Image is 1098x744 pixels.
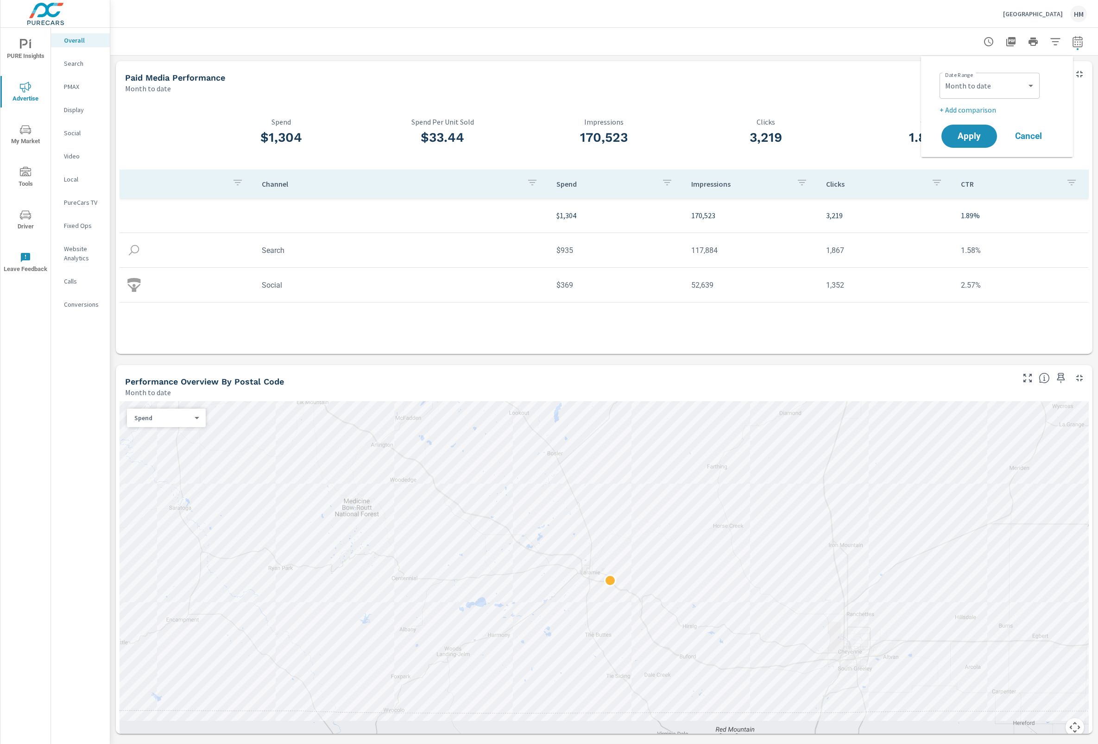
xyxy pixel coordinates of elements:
[64,128,102,138] p: Social
[846,130,1008,145] h3: 1.89%
[51,149,110,163] div: Video
[3,252,48,275] span: Leave Feedback
[262,179,519,189] p: Channel
[200,118,362,126] p: Spend
[951,132,988,140] span: Apply
[1072,67,1087,82] button: Minimize Widget
[127,414,198,422] div: Spend
[684,239,819,262] td: 117,884
[1039,372,1050,384] span: Understand performance data by postal code. Individual postal codes can be selected and expanded ...
[51,195,110,209] div: PureCars TV
[846,118,1008,126] p: CTR
[1010,132,1047,140] span: Cancel
[254,273,549,297] td: Social
[940,104,1058,115] p: + Add comparison
[556,179,654,189] p: Spend
[524,118,685,126] p: Impressions
[953,273,1088,297] td: 2.57%
[51,219,110,233] div: Fixed Ops
[64,244,102,263] p: Website Analytics
[1068,32,1087,51] button: Select Date Range
[826,179,924,189] p: Clicks
[1020,371,1035,385] button: Make Fullscreen
[941,125,997,148] button: Apply
[1066,718,1084,737] button: Map camera controls
[51,126,110,140] div: Social
[64,300,102,309] p: Conversions
[1072,371,1087,385] button: Minimize Widget
[826,210,946,221] p: 3,219
[3,167,48,189] span: Tools
[51,80,110,94] div: PMAX
[64,198,102,207] p: PureCars TV
[524,130,685,145] h3: 170,523
[64,82,102,91] p: PMAX
[64,59,102,68] p: Search
[953,239,1088,262] td: 1.58%
[819,273,953,297] td: 1,352
[549,273,684,297] td: $369
[961,179,1059,189] p: CTR
[3,209,48,232] span: Driver
[51,242,110,265] div: Website Analytics
[125,83,171,94] p: Month to date
[1003,10,1063,18] p: [GEOGRAPHIC_DATA]
[51,274,110,288] div: Calls
[51,297,110,311] div: Conversions
[64,175,102,184] p: Local
[1024,32,1042,51] button: Print Report
[3,39,48,62] span: PURE Insights
[1070,6,1087,22] div: HM
[51,103,110,117] div: Display
[685,130,846,145] h3: 3,219
[125,387,171,398] p: Month to date
[691,179,789,189] p: Impressions
[64,36,102,45] p: Overall
[0,28,50,284] div: nav menu
[1002,32,1020,51] button: "Export Report to PDF"
[1001,125,1056,148] button: Cancel
[254,239,549,262] td: Search
[64,221,102,230] p: Fixed Ops
[127,278,141,292] img: icon-social.svg
[684,273,819,297] td: 52,639
[51,57,110,70] div: Search
[125,377,284,386] h5: Performance Overview By Postal Code
[961,210,1081,221] p: 1.89%
[3,124,48,147] span: My Market
[685,118,846,126] p: Clicks
[51,172,110,186] div: Local
[362,130,524,145] h3: $33.44
[691,210,811,221] p: 170,523
[64,151,102,161] p: Video
[64,277,102,286] p: Calls
[556,210,676,221] p: $1,304
[1054,371,1068,385] span: Save this to your personalized report
[3,82,48,104] span: Advertise
[51,33,110,47] div: Overall
[125,73,225,82] h5: Paid Media Performance
[127,243,141,257] img: icon-search.svg
[819,239,953,262] td: 1,867
[362,118,524,126] p: Spend Per Unit Sold
[200,130,362,145] h3: $1,304
[549,239,684,262] td: $935
[64,105,102,114] p: Display
[134,414,191,422] p: Spend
